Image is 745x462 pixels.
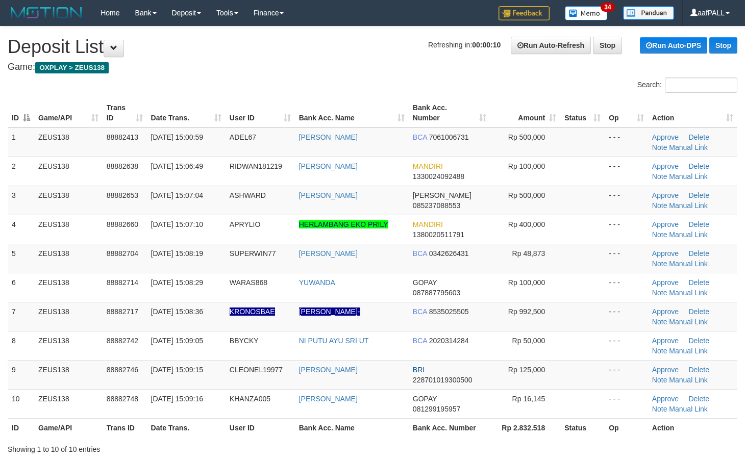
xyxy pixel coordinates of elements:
[413,191,471,199] span: [PERSON_NAME]
[512,395,545,403] span: Rp 16,145
[230,133,256,141] span: ADEL67
[299,133,358,141] a: [PERSON_NAME]
[8,127,34,157] td: 1
[605,215,648,244] td: - - -
[429,133,469,141] span: Copy 7061006731 to clipboard
[34,302,103,331] td: ZEUS138
[605,127,648,157] td: - - -
[652,133,679,141] a: Approve
[413,376,473,384] span: Copy 228701019300500 to clipboard
[413,289,460,297] span: Copy 087887795603 to clipboard
[34,127,103,157] td: ZEUS138
[151,220,203,228] span: [DATE] 15:07:10
[709,37,737,54] a: Stop
[508,162,545,170] span: Rp 100,000
[299,162,358,170] a: [PERSON_NAME]
[669,376,708,384] a: Manual Link
[34,186,103,215] td: ZEUS138
[151,133,203,141] span: [DATE] 15:00:59
[669,172,708,181] a: Manual Link
[640,37,707,54] a: Run Auto-DPS
[490,418,561,437] th: Rp 2.832.518
[652,307,679,316] a: Approve
[605,302,648,331] td: - - -
[8,244,34,273] td: 5
[623,6,674,20] img: panduan.png
[413,366,425,374] span: BRI
[648,98,737,127] th: Action: activate to sort column ascending
[151,162,203,170] span: [DATE] 15:06:49
[652,318,667,326] a: Note
[688,162,709,170] a: Delete
[560,418,605,437] th: Status
[652,201,667,210] a: Note
[652,289,667,297] a: Note
[147,418,226,437] th: Date Trans.
[512,337,545,345] span: Rp 50,000
[665,78,737,93] input: Search:
[230,307,275,316] span: Nama rekening ada tanda titik/strip, harap diedit
[605,273,648,302] td: - - -
[8,157,34,186] td: 2
[413,230,464,239] span: Copy 1380020511791 to clipboard
[295,418,409,437] th: Bank Acc. Name
[107,162,138,170] span: 88882638
[107,191,138,199] span: 88882653
[8,273,34,302] td: 6
[413,395,437,403] span: GOPAY
[669,201,708,210] a: Manual Link
[560,98,605,127] th: Status: activate to sort column ascending
[652,278,679,287] a: Approve
[688,395,709,403] a: Delete
[299,278,335,287] a: YUWANDA
[688,249,709,258] a: Delete
[413,337,427,345] span: BCA
[652,172,667,181] a: Note
[8,331,34,360] td: 8
[508,133,545,141] span: Rp 500,000
[652,366,679,374] a: Approve
[107,249,138,258] span: 88882704
[605,157,648,186] td: - - -
[413,278,437,287] span: GOPAY
[652,162,679,170] a: Approve
[103,98,147,127] th: Trans ID: activate to sort column ascending
[8,418,34,437] th: ID
[652,191,679,199] a: Approve
[428,41,501,49] span: Refreshing in:
[8,389,34,418] td: 10
[652,347,667,355] a: Note
[409,418,490,437] th: Bank Acc. Number
[605,389,648,418] td: - - -
[413,405,460,413] span: Copy 081299195957 to clipboard
[34,244,103,273] td: ZEUS138
[8,440,303,454] div: Showing 1 to 10 of 10 entries
[669,260,708,268] a: Manual Link
[107,133,138,141] span: 88882413
[669,230,708,239] a: Manual Link
[688,191,709,199] a: Delete
[8,62,737,72] h4: Game:
[230,249,276,258] span: SUPERWIN77
[409,98,490,127] th: Bank Acc. Number: activate to sort column ascending
[34,98,103,127] th: Game/API: activate to sort column ascending
[230,337,259,345] span: BBYCKY
[34,273,103,302] td: ZEUS138
[151,191,203,199] span: [DATE] 15:07:04
[8,98,34,127] th: ID: activate to sort column descending
[295,98,409,127] th: Bank Acc. Name: activate to sort column ascending
[413,220,443,228] span: MANDIRI
[605,331,648,360] td: - - -
[508,307,545,316] span: Rp 992,500
[151,278,203,287] span: [DATE] 15:08:29
[34,389,103,418] td: ZEUS138
[147,98,226,127] th: Date Trans.: activate to sort column ascending
[8,360,34,389] td: 9
[605,360,648,389] td: - - -
[413,133,427,141] span: BCA
[35,62,109,73] span: OXPLAY > ZEUS138
[299,366,358,374] a: [PERSON_NAME]
[413,172,464,181] span: Copy 1330024092488 to clipboard
[34,215,103,244] td: ZEUS138
[669,289,708,297] a: Manual Link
